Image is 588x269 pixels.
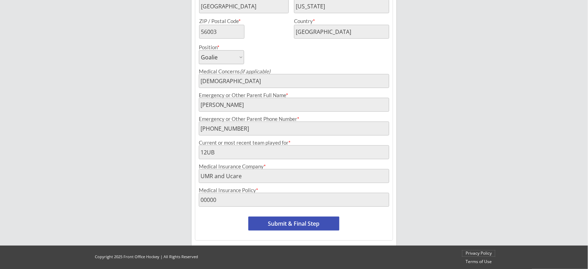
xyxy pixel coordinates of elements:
[88,254,205,259] div: Copyright 2025 Front Office Hockey | All Rights Reserved
[199,93,389,98] div: Emergency or Other Parent Full Name
[462,259,495,265] a: Terms of Use
[199,19,288,24] div: ZIP / Postal Code
[294,19,381,24] div: Country
[199,164,389,169] div: Medical Insurance Company
[199,116,389,122] div: Emergency or Other Parent Phone Number
[199,140,389,145] div: Current or most recent team played for
[240,68,270,74] em: (if applicable)
[199,188,389,193] div: Medical Insurance Policy
[462,250,495,256] a: Privacy Policy
[248,217,339,231] button: Submit & Final Step
[199,69,389,74] div: Medical Concerns
[199,45,235,50] div: Position
[199,74,389,88] input: Allergies, injuries, etc.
